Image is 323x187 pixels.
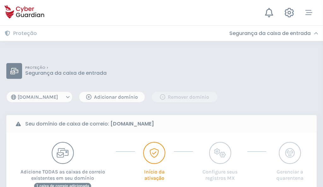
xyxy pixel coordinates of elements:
p: Início da ativação [141,164,167,181]
b: Seu domínio de caixa de correio: [25,120,154,128]
p: PROTEÇÃO > [25,66,107,70]
button: Adicionar domínio [79,91,145,102]
div: Segurança da caixa de entrada [229,30,318,37]
div: Remover domínio [156,93,213,101]
div: Adicionar domínio [84,93,140,101]
button: Gerenciar a quarentena [273,142,307,181]
p: Segurança da caixa de entrada [25,70,107,76]
button: Remover domínio [151,91,218,102]
button: Configure seus registros MX [199,142,241,181]
p: Adicione TODAS as caixas de correio existentes em seu domínio [16,164,109,181]
p: Configure seus registros MX [199,164,241,181]
button: Início da ativação [141,142,167,181]
h3: Segurança da caixa de entrada [229,30,311,37]
p: Gerenciar a quarentena [273,164,307,181]
h3: Proteção [13,30,37,37]
strong: [DOMAIN_NAME] [110,120,154,127]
